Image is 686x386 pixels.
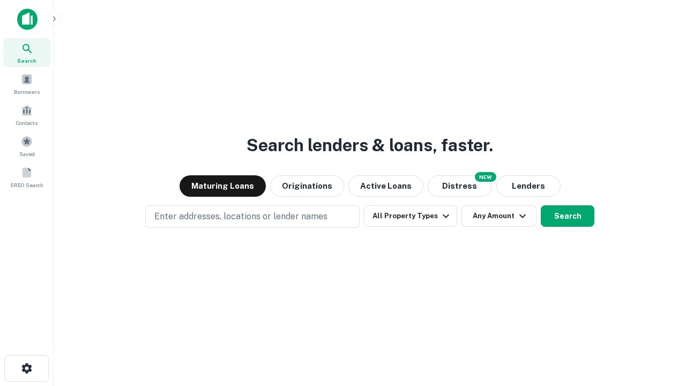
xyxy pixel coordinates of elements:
[270,175,344,197] button: Originations
[3,131,50,160] a: Saved
[14,87,40,96] span: Borrowers
[10,181,43,189] span: SREO Search
[428,175,492,197] button: Search distressed loans with lien and other non-mortgage details.
[461,205,536,227] button: Any Amount
[17,9,38,30] img: capitalize-icon.png
[180,175,266,197] button: Maturing Loans
[496,175,561,197] button: Lenders
[19,150,35,158] span: Saved
[348,175,423,197] button: Active Loans
[17,56,36,65] span: Search
[475,172,496,182] div: NEW
[541,205,594,227] button: Search
[3,100,50,129] a: Contacts
[247,132,493,158] h3: Search lenders & loans, faster.
[3,69,50,98] a: Borrowers
[632,300,686,352] iframe: Chat Widget
[3,162,50,191] a: SREO Search
[364,205,457,227] button: All Property Types
[16,118,38,127] span: Contacts
[154,210,327,223] p: Enter addresses, locations or lender names
[3,38,50,67] a: Search
[145,205,360,228] button: Enter addresses, locations or lender names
